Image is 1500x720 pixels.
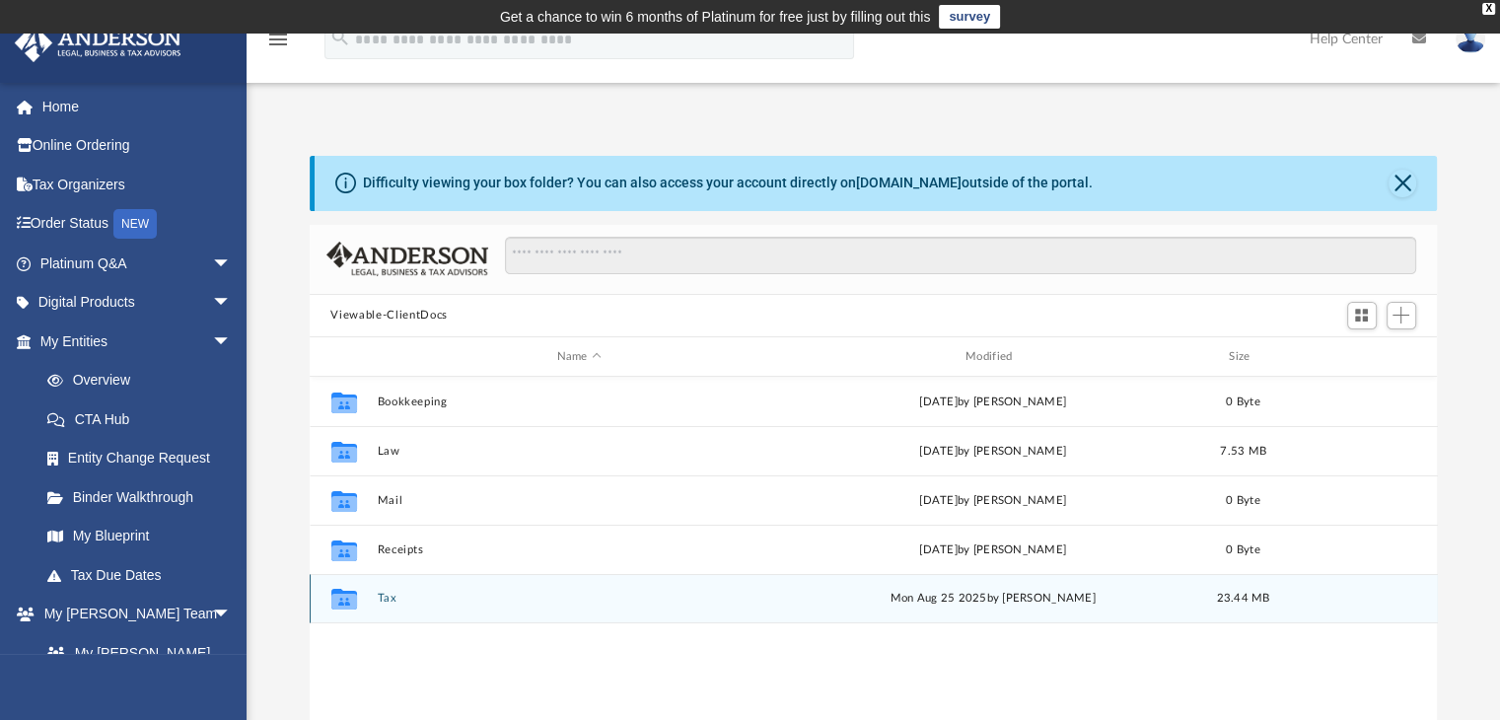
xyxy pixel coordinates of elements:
span: 7.53 MB [1220,446,1266,457]
a: survey [939,5,1000,29]
input: Search files and folders [505,237,1415,274]
a: Platinum Q&Aarrow_drop_down [14,244,261,283]
div: Get a chance to win 6 months of Platinum for free just by filling out this [500,5,931,29]
div: Size [1203,348,1282,366]
div: Modified [790,348,1195,366]
a: Overview [28,361,261,400]
button: Viewable-ClientDocs [330,307,447,324]
span: arrow_drop_down [212,595,251,635]
button: Mail [377,494,781,507]
a: Online Ordering [14,126,261,166]
div: Difficulty viewing your box folder? You can also access your account directly on outside of the p... [363,173,1093,193]
div: close [1482,3,1495,15]
span: 0 Byte [1226,495,1260,506]
div: Name [376,348,781,366]
button: Tax [377,593,781,606]
button: Bookkeeping [377,396,781,408]
div: id [318,348,367,366]
span: 0 Byte [1226,396,1260,407]
a: Order StatusNEW [14,204,261,245]
a: Digital Productsarrow_drop_down [14,283,261,323]
a: Entity Change Request [28,439,261,478]
a: Binder Walkthrough [28,477,261,517]
a: [DOMAIN_NAME] [856,175,962,190]
a: My [PERSON_NAME] Teamarrow_drop_down [14,595,251,634]
span: arrow_drop_down [212,244,251,284]
img: User Pic [1456,25,1485,53]
div: [DATE] by [PERSON_NAME] [790,492,1194,510]
span: 0 Byte [1226,544,1260,555]
img: Anderson Advisors Platinum Portal [9,24,187,62]
i: search [329,27,351,48]
button: Close [1389,170,1416,197]
button: Add [1387,302,1416,329]
a: My Entitiesarrow_drop_down [14,322,261,361]
a: Tax Due Dates [28,555,261,595]
span: arrow_drop_down [212,322,251,362]
div: [DATE] by [PERSON_NAME] [790,443,1194,461]
span: 23.44 MB [1216,594,1269,605]
div: Mon Aug 25 2025 by [PERSON_NAME] [790,591,1194,609]
span: arrow_drop_down [212,283,251,324]
a: My Blueprint [28,517,251,556]
button: Receipts [377,543,781,556]
div: [DATE] by [PERSON_NAME] [790,541,1194,559]
a: menu [266,37,290,51]
i: menu [266,28,290,51]
a: My [PERSON_NAME] Team [28,633,242,696]
a: Tax Organizers [14,165,261,204]
button: Law [377,445,781,458]
a: CTA Hub [28,399,261,439]
div: id [1291,348,1429,366]
button: Switch to Grid View [1347,302,1377,329]
div: NEW [113,209,157,239]
a: Home [14,87,261,126]
div: [DATE] by [PERSON_NAME] [790,394,1194,411]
